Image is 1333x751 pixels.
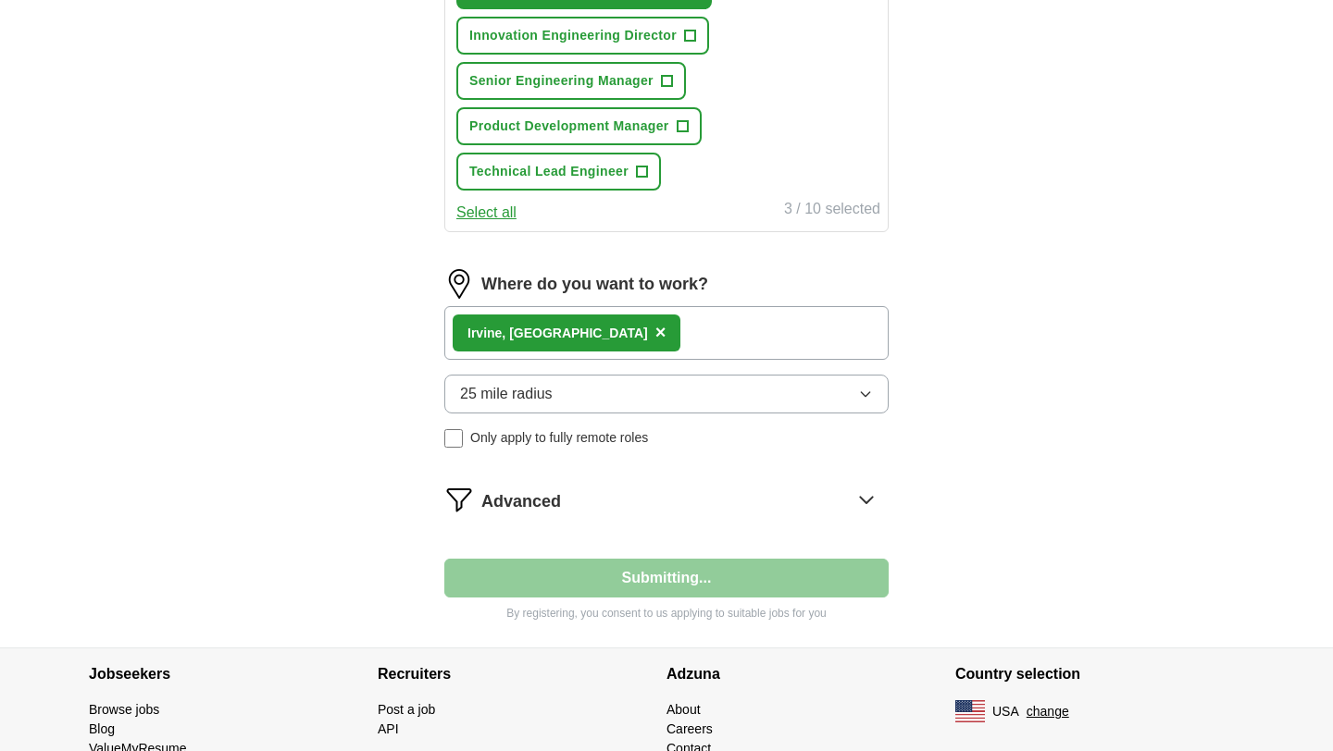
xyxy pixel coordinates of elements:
[469,26,677,45] span: Innovation Engineering Director
[469,117,669,136] span: Product Development Manager
[444,269,474,299] img: location.png
[444,375,889,413] button: 25 mile radius
[955,648,1244,700] h4: Country selection
[481,272,708,297] label: Where do you want to work?
[470,428,648,448] span: Only apply to fully remote roles
[469,162,629,181] span: Technical Lead Engineer
[784,198,880,224] div: 3 / 10 selected
[444,485,474,514] img: filter
[666,721,713,736] a: Careers
[655,322,666,342] span: ×
[456,17,709,55] button: Innovation Engineering Director
[378,702,435,717] a: Post a job
[378,721,399,736] a: API
[955,700,985,722] img: US flag
[456,62,686,100] button: Senior Engineering Manager
[89,721,115,736] a: Blog
[469,71,654,91] span: Senior Engineering Manager
[460,383,553,405] span: 25 mile radius
[1027,702,1069,721] button: change
[444,605,889,622] p: By registering, you consent to us applying to suitable jobs for you
[655,319,666,347] button: ×
[467,324,648,343] div: vine, [GEOGRAPHIC_DATA]
[444,429,463,448] input: Only apply to fully remote roles
[456,107,702,145] button: Product Development Manager
[467,326,476,340] strong: Ir
[456,202,517,224] button: Select all
[89,702,159,717] a: Browse jobs
[456,153,661,191] button: Technical Lead Engineer
[444,559,889,597] button: Submitting...
[992,702,1019,721] span: USA
[666,702,701,717] a: About
[481,489,561,514] span: Advanced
